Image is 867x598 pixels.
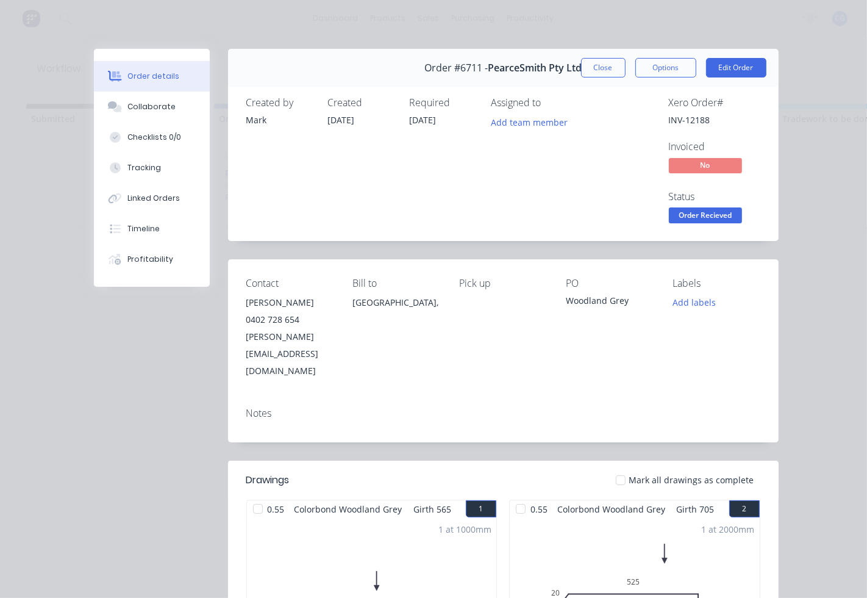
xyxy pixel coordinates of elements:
div: [GEOGRAPHIC_DATA], [353,294,440,333]
span: Colorbond Woodland Grey [290,500,407,518]
span: 0.55 [526,500,552,518]
button: Timeline [94,214,210,244]
div: INV-12188 [669,113,760,126]
div: Drawings [246,473,290,488]
span: Colorbond Woodland Grey [552,500,670,518]
button: Collaborate [94,92,210,122]
div: PO [566,278,654,289]
span: Order Recieved [669,207,742,223]
button: Add team member [484,113,574,130]
div: Mark [246,113,313,126]
span: [DATE] [328,114,355,126]
div: Created by [246,97,313,109]
div: 0402 728 654 [246,311,334,328]
div: Profitability [127,254,173,265]
div: Collaborate [127,101,176,112]
button: Checklists 0/0 [94,122,210,153]
button: Close [581,58,626,77]
div: Tracking [127,162,161,173]
span: 0.55 [263,500,290,518]
div: Created [328,97,395,109]
button: Order Recieved [669,207,742,226]
div: Contact [246,278,334,289]
div: Linked Orders [127,193,180,204]
div: [PERSON_NAME][EMAIL_ADDRESS][DOMAIN_NAME] [246,328,334,380]
div: Bill to [353,278,440,289]
div: Order details [127,71,179,82]
button: Options [635,58,696,77]
button: Profitability [94,244,210,275]
span: No [669,158,742,173]
div: Required [410,97,477,109]
div: Status [669,191,760,203]
button: Tracking [94,153,210,183]
div: 1 at 2000mm [702,523,755,536]
div: [PERSON_NAME] [246,294,334,311]
button: 2 [729,500,760,517]
span: Girth 565 [413,500,451,518]
div: Xero Order # [669,97,760,109]
div: Assigned to [491,97,613,109]
button: 1 [466,500,496,517]
div: [PERSON_NAME]0402 728 654[PERSON_NAME][EMAIL_ADDRESS][DOMAIN_NAME] [246,294,334,380]
div: 1 at 1000mm [438,523,491,536]
span: Mark all drawings as complete [629,474,754,486]
div: Woodland Grey [566,294,654,311]
div: Invoiced [669,141,760,153]
div: Notes [246,408,760,419]
button: Edit Order [706,58,766,77]
div: Checklists 0/0 [127,132,181,143]
button: Order details [94,61,210,92]
div: Pick up [460,278,547,289]
button: Add labels [666,294,722,311]
div: [GEOGRAPHIC_DATA], [353,294,440,311]
button: Add team member [491,113,574,130]
span: Girth 705 [677,500,715,518]
span: [DATE] [410,114,437,126]
div: Labels [673,278,760,289]
span: Order #6711 - [424,62,488,74]
span: PearceSmith Pty Ltd [488,62,582,74]
div: Timeline [127,223,160,234]
button: Linked Orders [94,183,210,214]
